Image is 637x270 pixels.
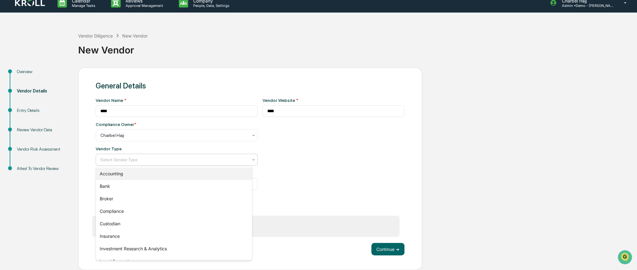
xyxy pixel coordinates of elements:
[96,180,252,192] div: Bank
[17,127,68,133] div: Review Vendor Data
[96,146,122,151] div: Vendor Type
[13,79,40,85] span: Preclearance
[106,50,114,57] button: Start new chat
[121,3,166,8] p: Approval Management
[62,106,76,111] span: Pylon
[52,79,78,85] span: Attestations
[4,88,42,99] a: 🔎Data Lookup
[96,98,258,103] div: Vendor Name
[557,3,615,8] p: Admin • Demo - [PERSON_NAME]
[96,242,252,255] div: Investment Research & Analytics
[17,165,68,172] div: Attest To Vendor Review
[43,76,80,87] a: 🗄️Attestations
[96,81,404,90] div: General Details
[371,243,404,255] button: Continue ➔
[4,76,43,87] a: 🖐️Preclearance
[44,106,76,111] a: Powered byPylon
[78,33,113,38] div: Vendor Diligence
[21,54,79,59] div: We're available if you need us!
[6,13,114,23] p: How can we help?
[96,167,252,180] div: Accounting
[96,192,252,205] div: Broker
[263,98,405,103] div: Vendor Website
[96,205,252,217] div: Compliance
[21,48,103,54] div: Start new chat
[617,249,634,266] iframe: Open customer support
[6,48,18,59] img: 1746055101610-c473b297-6a78-478c-a979-82029cc54cd1
[96,122,136,127] div: Compliance Owner
[13,91,39,97] span: Data Lookup
[96,230,252,242] div: Insurance
[96,217,252,230] div: Custodian
[17,107,68,114] div: Entry Details
[17,146,68,152] div: Vendor Risk Assessment
[188,3,233,8] p: People, Data, Settings
[67,3,98,8] p: Manage Tasks
[96,255,252,267] div: Legal Counsel
[6,79,11,84] div: 🖐️
[17,68,68,75] div: Overview
[78,39,634,56] div: New Vendor
[17,88,68,94] div: Vendor Details
[6,91,11,96] div: 🔎
[122,33,148,38] div: New Vendor
[45,79,50,84] div: 🗄️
